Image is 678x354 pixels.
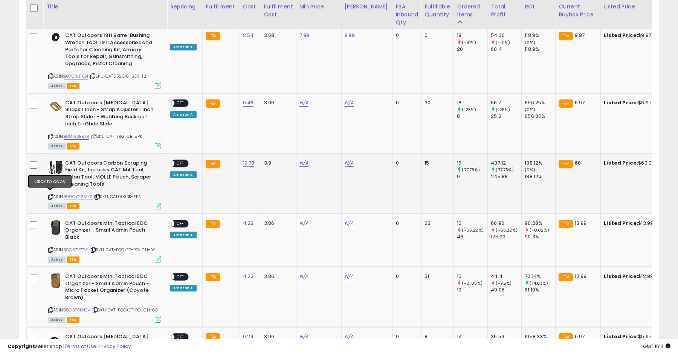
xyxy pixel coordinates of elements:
[48,83,66,89] span: All listings currently available for purchase on Amazon
[525,287,555,293] div: 61.19%
[396,99,416,106] div: 0
[491,173,521,180] div: 245.88
[174,100,186,107] span: OFF
[345,3,389,11] div: [PERSON_NAME]
[525,40,535,46] small: (0%)
[604,99,666,106] div: $6.97
[299,220,308,227] a: N/A
[525,220,555,227] div: 90.28%
[525,173,555,180] div: 138.12%
[491,287,521,293] div: 49.06
[299,3,338,11] div: Min Price
[462,107,476,113] small: (125%)
[457,287,487,293] div: 19
[48,99,63,114] img: 41RCvrGEjaL._SL40_.jpg
[525,167,535,173] small: (0%)
[604,3,669,11] div: Listed Price
[491,160,521,166] div: 437.12
[457,273,487,280] div: 15
[525,233,555,240] div: 90.3%
[65,273,157,303] b: CAT Outdoors Mini Tactical EDC Organizer - Small Admin Pouch - Micro Pocket Organizer (Coyote Brown)
[604,159,638,166] b: Listed Price:
[170,3,199,11] div: Repricing
[462,227,483,233] small: (-65.22%)
[457,3,484,18] div: Ordered Items
[264,3,293,18] div: Fulfillment Cost
[46,3,164,11] div: Title
[425,273,448,280] div: 31
[559,273,573,281] small: FBA
[559,32,573,40] small: FBA
[264,273,290,280] div: 3.86
[425,99,448,106] div: 30
[491,32,521,39] div: 54.36
[264,99,290,106] div: 3.06
[48,160,161,209] div: ASIN:
[491,233,521,240] div: 175.29
[299,273,308,280] a: N/A
[396,3,418,26] div: FBA inbound Qty
[48,220,161,262] div: ASIN:
[299,32,310,39] a: 7.99
[65,32,157,69] b: CAT Outdoors 1911 Barrel Bushing Wrench Tool, 1911 Accessories and Parts for Cleaning Kit, Armory...
[462,167,479,173] small: (77.78%)
[530,227,549,233] small: (-0.02%)
[425,220,448,227] div: 63
[65,160,157,189] b: CAT Outdoors Carbon Scraping Field Kit, Includes CAT M4 Tool, Talon Tool, MOLLE Pouch, Scraper Cl...
[604,99,638,106] b: Listed Price:
[559,220,573,228] small: FBA
[64,133,89,140] a: B08TB3B9TR
[457,173,487,180] div: 9
[299,159,308,167] a: N/A
[264,220,290,227] div: 3.86
[48,220,63,235] img: 51iekzdPUEL._SL40_.jpg
[48,273,161,322] div: ASIN:
[170,232,197,238] div: Amazon AI
[299,99,308,107] a: N/A
[559,99,573,108] small: FBA
[98,343,131,350] a: Privacy Policy
[604,160,666,166] div: $60.00
[530,280,548,286] small: (14.63%)
[174,160,186,166] span: OFF
[491,3,518,18] div: Total Profit
[8,343,35,350] strong: Copyright
[457,46,487,53] div: 20
[67,83,79,89] span: FBA
[604,273,666,280] div: $12.99
[491,46,521,53] div: 60.4
[457,32,487,39] div: 18
[457,160,487,166] div: 16
[67,317,79,323] span: FBA
[170,171,197,178] div: Amazon AI
[64,343,96,350] a: Terms of Use
[170,285,197,291] div: Amazon AI
[559,160,573,168] small: FBA
[345,220,354,227] a: N/A
[64,73,88,79] a: B07CRLFKG1
[170,44,197,50] div: Amazon AI
[491,99,521,106] div: 56.7
[174,220,186,227] span: OFF
[525,273,555,280] div: 70.14%
[575,220,587,227] span: 13.99
[525,3,552,11] div: ROI
[8,343,131,350] div: seller snap | |
[604,32,666,39] div: $9.97
[48,143,66,150] span: All listings currently available for purchase on Amazon
[94,194,141,200] span: | SKU: CAT003BK-FBA
[525,107,535,113] small: (0%)
[90,247,155,253] span: | SKU: CAT-POCKET-POUCH-BK
[496,280,512,286] small: (-9.5%)
[396,273,416,280] div: 0
[525,32,555,39] div: 118.9%
[643,343,670,350] span: 2025-09-16 16:11 GMT
[345,273,354,280] a: N/A
[425,160,448,166] div: 15
[174,274,186,280] span: OFF
[525,160,555,166] div: 138.12%
[48,317,66,323] span: All listings currently available for purchase on Amazon
[575,273,587,280] span: 12.99
[170,111,197,118] div: Amazon AI
[396,220,416,227] div: 0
